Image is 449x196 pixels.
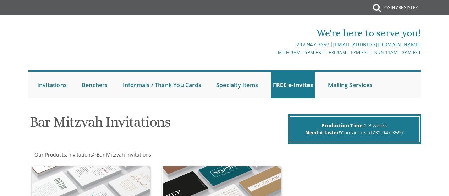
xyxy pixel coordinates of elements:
div: We're here to serve you! [159,26,421,40]
a: [EMAIL_ADDRESS][DOMAIN_NAME] [333,41,421,48]
a: Mailing Services [326,72,374,98]
span: Need it faster? [305,129,341,136]
a: Invitations [35,72,69,98]
span: Invitations [68,151,93,158]
span: Bar Mitzvah Invitations [97,151,151,158]
a: 732.947.3597 [296,41,330,48]
div: : [28,151,225,158]
span: > [93,151,151,158]
h1: Bar Mitzvah Invitations [30,114,286,135]
a: Our Products [34,151,66,158]
a: FREE e-Invites [271,72,315,98]
div: | [159,40,421,49]
a: Bar Mitzvah Invitations [96,151,151,158]
a: 732.947.3597 [372,129,404,136]
span: Production Time: [322,122,364,129]
a: Specialty Items [214,72,260,98]
div: M-Th 9am - 5pm EST | Fri 9am - 1pm EST | Sun 11am - 3pm EST [159,49,421,56]
div: 2-3 weeks Contact us at [290,116,420,142]
a: Informals / Thank You Cards [121,72,203,98]
a: Benchers [80,72,110,98]
a: Invitations [67,151,93,158]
